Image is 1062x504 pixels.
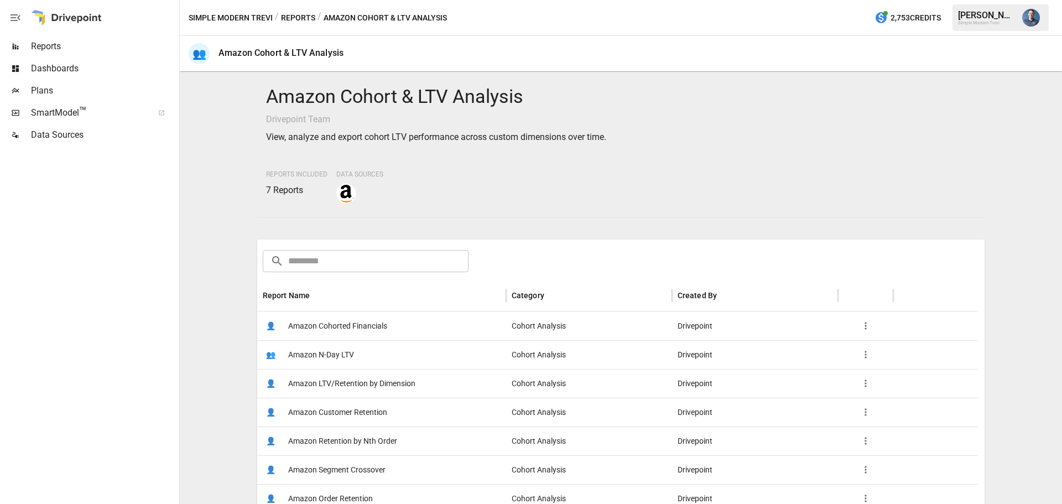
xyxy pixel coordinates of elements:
button: 2,753Credits [870,8,945,28]
div: Simple Modern Trevi [958,20,1016,25]
span: Amazon N-Day LTV [288,341,354,369]
button: Simple Modern Trevi [189,11,273,25]
span: 👥 [263,346,279,363]
div: Cohort Analysis [506,340,672,369]
div: Cohort Analysis [506,455,672,484]
div: Report Name [263,291,310,300]
span: 👤 [263,461,279,478]
div: Drivepoint [672,369,838,398]
div: Drivepoint [672,398,838,427]
div: Drivepoint [672,311,838,340]
button: Sort [311,288,326,303]
span: Amazon Customer Retention [288,398,387,427]
span: Amazon Retention by Nth Order [288,427,397,455]
p: View, analyze and export cohort LTV performance across custom dimensions over time. [266,131,976,144]
div: Cohort Analysis [506,427,672,455]
span: Amazon LTV/Retention by Dimension [288,370,415,398]
span: SmartModel [31,106,146,119]
div: Cohort Analysis [506,398,672,427]
span: 👤 [263,404,279,420]
button: Sort [545,288,561,303]
span: Dashboards [31,62,177,75]
span: Data Sources [336,170,383,178]
h4: Amazon Cohort & LTV Analysis [266,85,976,108]
div: Cohort Analysis [506,369,672,398]
p: 7 Reports [266,184,327,197]
div: / [317,11,321,25]
button: Sort [718,288,733,303]
span: Amazon Segment Crossover [288,456,386,484]
span: Reports Included [266,170,327,178]
span: 2,753 Credits [891,11,941,25]
p: Drivepoint Team [266,113,976,126]
div: Cohort Analysis [506,311,672,340]
div: [PERSON_NAME] [958,10,1016,20]
div: Drivepoint [672,455,838,484]
button: Mike Beckham [1016,2,1047,33]
div: / [275,11,279,25]
span: 👤 [263,433,279,449]
span: Plans [31,84,177,97]
div: Amazon Cohort & LTV Analysis [218,48,343,58]
span: Amazon Cohorted Financials [288,312,387,340]
span: 👤 [263,375,279,392]
div: Drivepoint [672,427,838,455]
button: Reports [281,11,315,25]
img: amazon [337,185,355,202]
span: 👤 [263,318,279,334]
span: ™ [79,105,87,118]
span: Data Sources [31,128,177,142]
div: 👥 [189,43,210,64]
div: Drivepoint [672,340,838,369]
div: Category [512,291,544,300]
span: Reports [31,40,177,53]
img: Mike Beckham [1022,9,1040,27]
div: Created By [678,291,717,300]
